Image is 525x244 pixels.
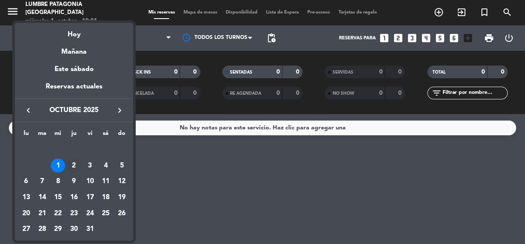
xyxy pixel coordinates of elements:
[112,105,127,116] button: keyboard_arrow_right
[114,189,130,206] td: 19 de octubre de 2025
[18,129,34,142] th: lunes
[35,206,49,221] div: 21
[98,190,113,205] div: 18
[19,206,33,221] div: 20
[34,189,50,206] td: 14 de octubre de 2025
[83,222,97,236] div: 31
[18,206,34,222] td: 20 de octubre de 2025
[98,174,113,189] div: 11
[19,174,33,189] div: 6
[34,221,50,237] td: 28 de octubre de 2025
[18,142,130,158] td: OCT.
[35,174,49,189] div: 7
[115,159,129,173] div: 5
[66,129,82,142] th: jueves
[67,159,81,173] div: 2
[35,222,49,236] div: 28
[67,222,81,236] div: 30
[35,190,49,205] div: 14
[50,158,66,174] td: 1 de octubre de 2025
[114,173,130,189] td: 12 de octubre de 2025
[98,159,113,173] div: 4
[19,222,33,236] div: 27
[115,105,125,115] i: keyboard_arrow_right
[115,174,129,189] div: 12
[51,159,65,173] div: 1
[114,206,130,222] td: 26 de octubre de 2025
[50,129,66,142] th: miércoles
[98,129,114,142] th: sábado
[34,206,50,222] td: 21 de octubre de 2025
[82,189,98,206] td: 17 de octubre de 2025
[51,222,65,236] div: 29
[98,158,114,174] td: 4 de octubre de 2025
[83,174,97,189] div: 10
[115,190,129,205] div: 19
[66,158,82,174] td: 2 de octubre de 2025
[66,206,82,222] td: 23 de octubre de 2025
[15,40,133,58] div: Mañana
[83,159,97,173] div: 3
[51,190,65,205] div: 15
[66,173,82,189] td: 9 de octubre de 2025
[36,105,112,116] span: octubre 2025
[98,206,113,221] div: 25
[115,206,129,221] div: 26
[66,189,82,206] td: 16 de octubre de 2025
[67,190,81,205] div: 16
[15,58,133,81] div: Este sábado
[67,174,81,189] div: 9
[114,129,130,142] th: domingo
[82,221,98,237] td: 31 de octubre de 2025
[114,158,130,174] td: 5 de octubre de 2025
[50,206,66,222] td: 22 de octubre de 2025
[15,23,133,40] div: Hoy
[34,129,50,142] th: martes
[18,189,34,206] td: 13 de octubre de 2025
[18,221,34,237] td: 27 de octubre de 2025
[66,221,82,237] td: 30 de octubre de 2025
[50,189,66,206] td: 15 de octubre de 2025
[50,173,66,189] td: 8 de octubre de 2025
[51,174,65,189] div: 8
[83,206,97,221] div: 24
[67,206,81,221] div: 23
[50,221,66,237] td: 29 de octubre de 2025
[83,190,97,205] div: 17
[19,190,33,205] div: 13
[98,173,114,189] td: 11 de octubre de 2025
[82,173,98,189] td: 10 de octubre de 2025
[98,206,114,222] td: 25 de octubre de 2025
[51,206,65,221] div: 22
[82,206,98,222] td: 24 de octubre de 2025
[34,173,50,189] td: 7 de octubre de 2025
[82,158,98,174] td: 3 de octubre de 2025
[23,105,33,115] i: keyboard_arrow_left
[98,189,114,206] td: 18 de octubre de 2025
[21,105,36,116] button: keyboard_arrow_left
[82,129,98,142] th: viernes
[15,81,133,99] div: Reservas actuales
[18,173,34,189] td: 6 de octubre de 2025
